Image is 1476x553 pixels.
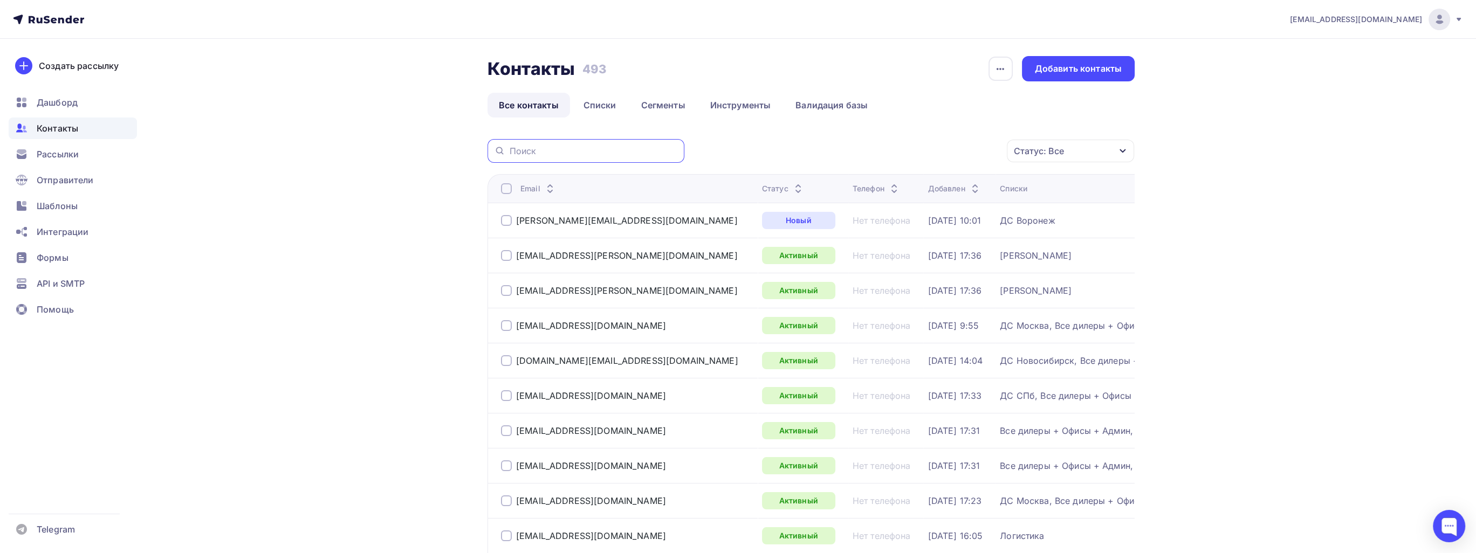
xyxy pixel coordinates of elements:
[520,183,557,194] div: Email
[928,530,983,541] div: [DATE] 16:05
[853,460,911,471] div: Нет телефона
[928,425,980,436] a: [DATE] 17:31
[853,530,911,541] a: Нет телефона
[37,251,68,264] span: Формы
[853,285,911,296] div: Нет телефона
[762,282,835,299] div: Активный
[1290,14,1422,25] span: [EMAIL_ADDRESS][DOMAIN_NAME]
[762,422,835,439] a: Активный
[853,495,911,506] a: Нет телефона
[582,61,606,77] h3: 493
[37,523,75,536] span: Telegram
[928,495,981,506] a: [DATE] 17:23
[1000,183,1027,194] div: Списки
[516,495,666,506] a: [EMAIL_ADDRESS][DOMAIN_NAME]
[37,277,85,290] span: API и SMTP
[853,183,901,194] div: Телефон
[516,250,738,261] a: [EMAIL_ADDRESS][PERSON_NAME][DOMAIN_NAME]
[516,425,666,436] div: [EMAIL_ADDRESS][DOMAIN_NAME]
[928,285,981,296] div: [DATE] 17:36
[853,355,911,366] a: Нет телефона
[9,92,137,113] a: Дашборд
[928,320,979,331] a: [DATE] 9:55
[37,148,79,161] span: Рассылки
[762,527,835,544] a: Активный
[1000,250,1072,261] a: [PERSON_NAME]
[488,58,575,80] h2: Контакты
[1290,9,1463,30] a: [EMAIL_ADDRESS][DOMAIN_NAME]
[37,199,78,212] span: Шаблоны
[762,492,835,509] a: Активный
[853,250,911,261] div: Нет телефона
[928,250,981,261] a: [DATE] 17:36
[928,390,981,401] div: [DATE] 17:33
[516,390,666,401] a: [EMAIL_ADDRESS][DOMAIN_NAME]
[1000,495,1185,506] div: ДС Москва, Все дилеры + Офисы + Админ
[762,317,835,334] a: Активный
[1000,215,1055,226] a: ДС Воронеж
[928,215,981,226] a: [DATE] 10:01
[853,390,911,401] a: Нет телефона
[762,352,835,369] div: Активный
[1000,320,1185,331] a: ДС Москва, Все дилеры + Офисы + Админ
[516,460,666,471] a: [EMAIL_ADDRESS][DOMAIN_NAME]
[853,425,911,436] div: Нет телефона
[39,59,119,72] div: Создать рассылку
[1000,530,1044,541] a: Логистика
[928,460,980,471] div: [DATE] 17:31
[516,285,738,296] a: [EMAIL_ADDRESS][PERSON_NAME][DOMAIN_NAME]
[928,355,983,366] a: [DATE] 14:04
[1035,63,1122,75] div: Добавить контакты
[1000,285,1072,296] div: [PERSON_NAME]
[1000,355,1210,366] a: ДС Новосибирск, Все дилеры + Офисы + Админ
[762,247,835,264] a: Активный
[516,530,666,541] a: [EMAIL_ADDRESS][DOMAIN_NAME]
[9,195,137,217] a: Шаблоны
[1000,425,1185,436] a: Все дилеры + Офисы + Админ, ДС Москва
[699,93,782,117] a: Инструменты
[9,247,137,268] a: Формы
[853,320,911,331] a: Нет телефона
[37,122,78,135] span: Контакты
[762,212,835,229] div: Новый
[1000,390,1171,401] a: ДС СПб, Все дилеры + Офисы + Админ
[1000,460,1185,471] a: Все дилеры + Офисы + Админ, ДС Москва
[516,320,666,331] a: [EMAIL_ADDRESS][DOMAIN_NAME]
[784,93,879,117] a: Валидация базы
[572,93,628,117] a: Списки
[37,225,88,238] span: Интеграции
[488,93,570,117] a: Все контакты
[516,215,738,226] a: [PERSON_NAME][EMAIL_ADDRESS][DOMAIN_NAME]
[853,215,911,226] a: Нет телефона
[37,96,78,109] span: Дашборд
[516,355,738,366] div: [DOMAIN_NAME][EMAIL_ADDRESS][DOMAIN_NAME]
[630,93,697,117] a: Сегменты
[762,457,835,474] div: Активный
[928,183,981,194] div: Добавлен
